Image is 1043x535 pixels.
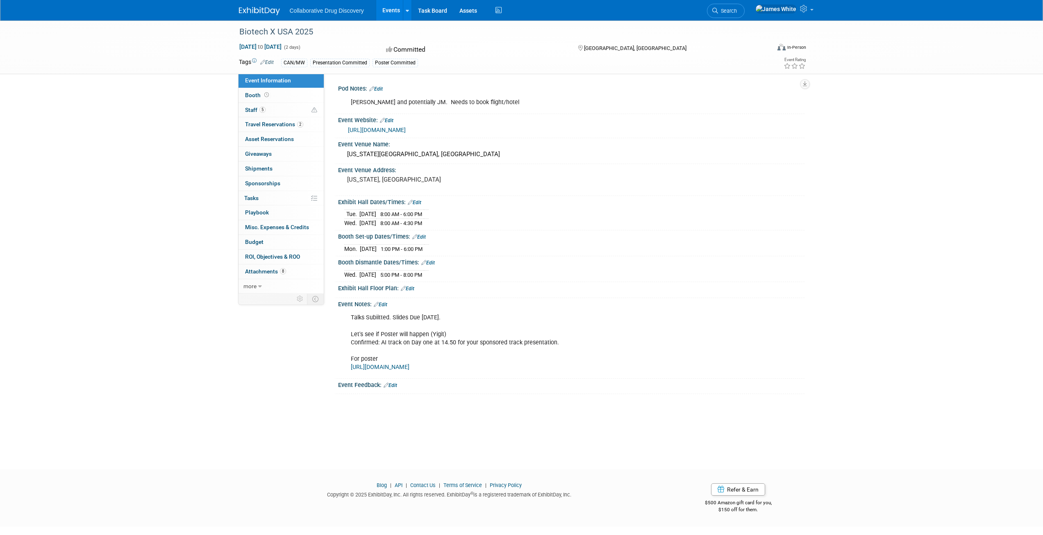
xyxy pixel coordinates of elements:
[239,250,324,264] a: ROI, Objectives & ROO
[245,239,264,245] span: Budget
[380,272,422,278] span: 5:00 PM - 8:00 PM
[344,219,359,227] td: Wed.
[259,107,266,113] span: 5
[290,7,364,14] span: Collaborative Drug Discovery
[239,58,274,67] td: Tags
[338,164,804,174] div: Event Venue Address:
[381,246,423,252] span: 1:00 PM - 6:00 PM
[707,4,745,18] a: Search
[260,59,274,65] a: Edit
[245,165,273,172] span: Shipments
[239,147,324,161] a: Giveaways
[483,482,489,488] span: |
[236,25,758,39] div: Biotech X USA 2025
[239,103,324,117] a: Staff5
[283,45,300,50] span: (2 days)
[338,282,804,293] div: Exhibit Hall Floor Plan:
[297,121,303,127] span: 2
[347,176,523,183] pre: [US_STATE], [GEOGRAPHIC_DATA]
[239,162,324,176] a: Shipments
[437,482,442,488] span: |
[239,235,324,249] a: Budget
[245,150,272,157] span: Giveaways
[410,482,436,488] a: Contact Us
[374,302,387,307] a: Edit
[377,482,387,488] a: Blog
[384,382,397,388] a: Edit
[338,196,804,207] div: Exhibit Hall Dates/Times:
[239,191,324,205] a: Tasks
[338,82,804,93] div: Pod Notes:
[239,88,324,102] a: Booth
[784,58,806,62] div: Event Rating
[380,118,393,123] a: Edit
[360,244,377,253] td: [DATE]
[245,107,266,113] span: Staff
[239,205,324,220] a: Playbook
[490,482,522,488] a: Privacy Policy
[245,121,303,127] span: Travel Reservations
[787,44,806,50] div: In-Person
[239,264,324,279] a: Attachments8
[245,136,294,142] span: Asset Reservations
[239,176,324,191] a: Sponsorships
[239,7,280,15] img: ExhibitDay
[338,230,804,241] div: Booth Set-up Dates/Times:
[711,483,765,496] a: Refer & Earn
[408,200,421,205] a: Edit
[344,270,359,279] td: Wed.
[239,279,324,294] a: more
[404,482,409,488] span: |
[239,132,324,146] a: Asset Reservations
[307,294,324,304] td: Toggle Event Tabs
[310,59,370,67] div: Presentation Committed
[245,180,280,187] span: Sponsorships
[345,310,714,376] div: Talks Subiitted. Slides Due [DATE]. Let's see if Poster will happen (Yigit) Confirmed: AI track o...
[245,224,309,230] span: Misc. Expenses & Credits
[311,107,317,114] span: Potential Scheduling Conflict -- at least one attendee is tagged in another overlapping event.
[718,8,737,14] span: Search
[384,43,565,57] div: Committed
[401,286,414,291] a: Edit
[257,43,264,50] span: to
[777,44,786,50] img: Format-Inperson.png
[244,195,259,201] span: Tasks
[369,86,383,92] a: Edit
[351,364,409,371] a: [URL][DOMAIN_NAME]
[245,209,269,216] span: Playbook
[338,298,804,309] div: Event Notes:
[338,114,804,125] div: Event Website:
[722,43,807,55] div: Event Format
[359,210,376,219] td: [DATE]
[395,482,402,488] a: API
[239,117,324,132] a: Travel Reservations2
[344,244,360,253] td: Mon.
[470,491,473,496] sup: ®
[380,220,422,226] span: 8:00 AM - 4:30 PM
[373,59,418,67] div: Poster Committed
[672,494,804,513] div: $500 Amazon gift card for you,
[338,138,804,148] div: Event Venue Name:
[344,210,359,219] td: Tue.
[344,148,798,161] div: [US_STATE][GEOGRAPHIC_DATA], [GEOGRAPHIC_DATA]
[672,506,804,513] div: $150 off for them.
[239,220,324,234] a: Misc. Expenses & Credits
[239,43,282,50] span: [DATE] [DATE]
[338,379,804,389] div: Event Feedback:
[388,482,393,488] span: |
[421,260,435,266] a: Edit
[245,268,286,275] span: Attachments
[239,489,660,499] div: Copyright © 2025 ExhibitDay, Inc. All rights reserved. ExhibitDay is a registered trademark of Ex...
[348,127,406,133] a: [URL][DOMAIN_NAME]
[245,253,300,260] span: ROI, Objectives & ROO
[263,92,270,98] span: Booth not reserved yet
[338,256,804,267] div: Booth Dismantle Dates/Times:
[281,59,307,67] div: CAN/MW
[239,73,324,88] a: Event Information
[359,219,376,227] td: [DATE]
[243,283,257,289] span: more
[412,234,426,240] a: Edit
[359,270,376,279] td: [DATE]
[245,92,270,98] span: Booth
[280,268,286,274] span: 8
